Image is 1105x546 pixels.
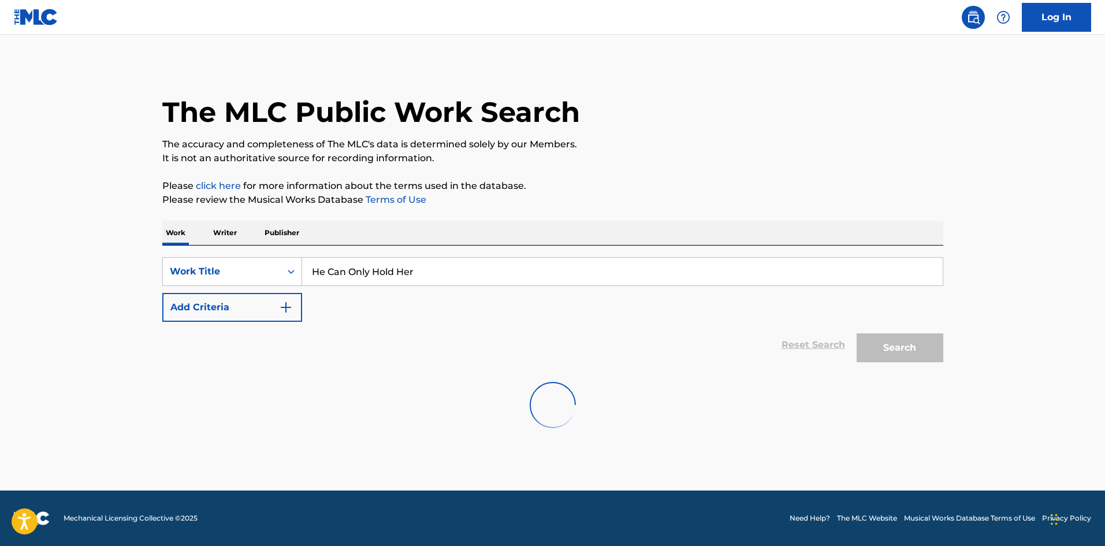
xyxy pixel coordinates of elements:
[966,10,980,24] img: search
[790,513,830,523] a: Need Help?
[837,513,897,523] a: The MLC Website
[162,95,580,129] h1: The MLC Public Work Search
[14,9,58,25] img: MLC Logo
[64,513,198,523] span: Mechanical Licensing Collective © 2025
[261,221,303,245] p: Publisher
[196,180,241,191] a: click here
[162,193,943,207] p: Please review the Musical Works Database
[962,6,985,29] a: Public Search
[279,300,293,314] img: 9d2ae6d4665cec9f34b9.svg
[170,265,274,278] div: Work Title
[210,221,240,245] p: Writer
[996,10,1010,24] img: help
[992,6,1015,29] div: Help
[363,194,426,205] a: Terms of Use
[162,257,943,368] form: Search Form
[162,221,189,245] p: Work
[1047,491,1105,546] iframe: Chat Widget
[1042,513,1091,523] a: Privacy Policy
[162,179,943,193] p: Please for more information about the terms used in the database.
[904,513,1035,523] a: Musical Works Database Terms of Use
[162,138,943,151] p: The accuracy and completeness of The MLC's data is determined solely by our Members.
[14,511,50,525] img: logo
[1051,502,1058,537] div: Drag
[162,293,302,322] button: Add Criteria
[1022,3,1091,32] a: Log In
[162,151,943,165] p: It is not an authoritative source for recording information.
[520,373,585,437] img: preloader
